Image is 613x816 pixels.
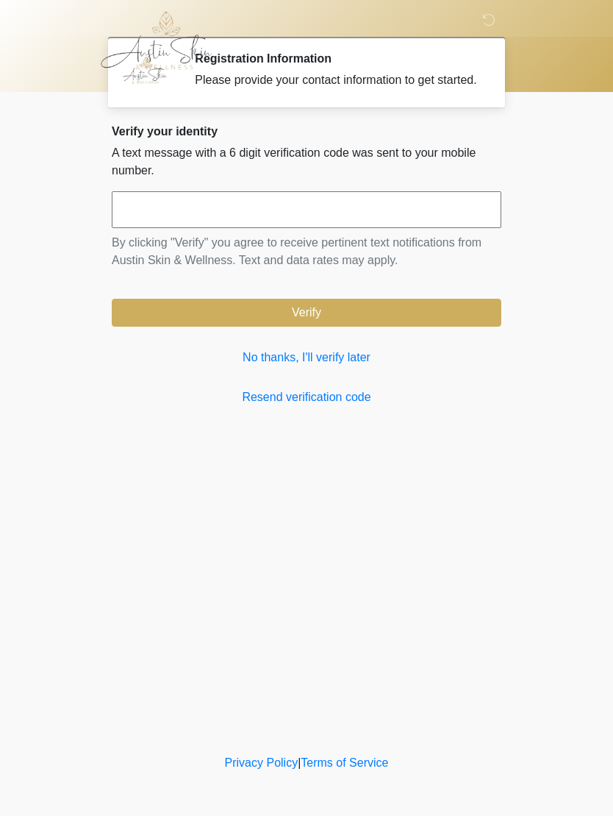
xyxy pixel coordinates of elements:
button: Verify [112,299,501,327]
p: A text message with a 6 digit verification code was sent to your mobile number. [112,144,501,180]
h2: Verify your identity [112,124,501,138]
a: No thanks, I'll verify later [112,349,501,366]
img: Austin Skin & Wellness Logo [97,11,227,70]
a: Terms of Service [301,756,388,769]
a: | [298,756,301,769]
a: Resend verification code [112,389,501,406]
p: By clicking "Verify" you agree to receive pertinent text notifications from Austin Skin & Wellnes... [112,234,501,269]
a: Privacy Policy [225,756,298,769]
